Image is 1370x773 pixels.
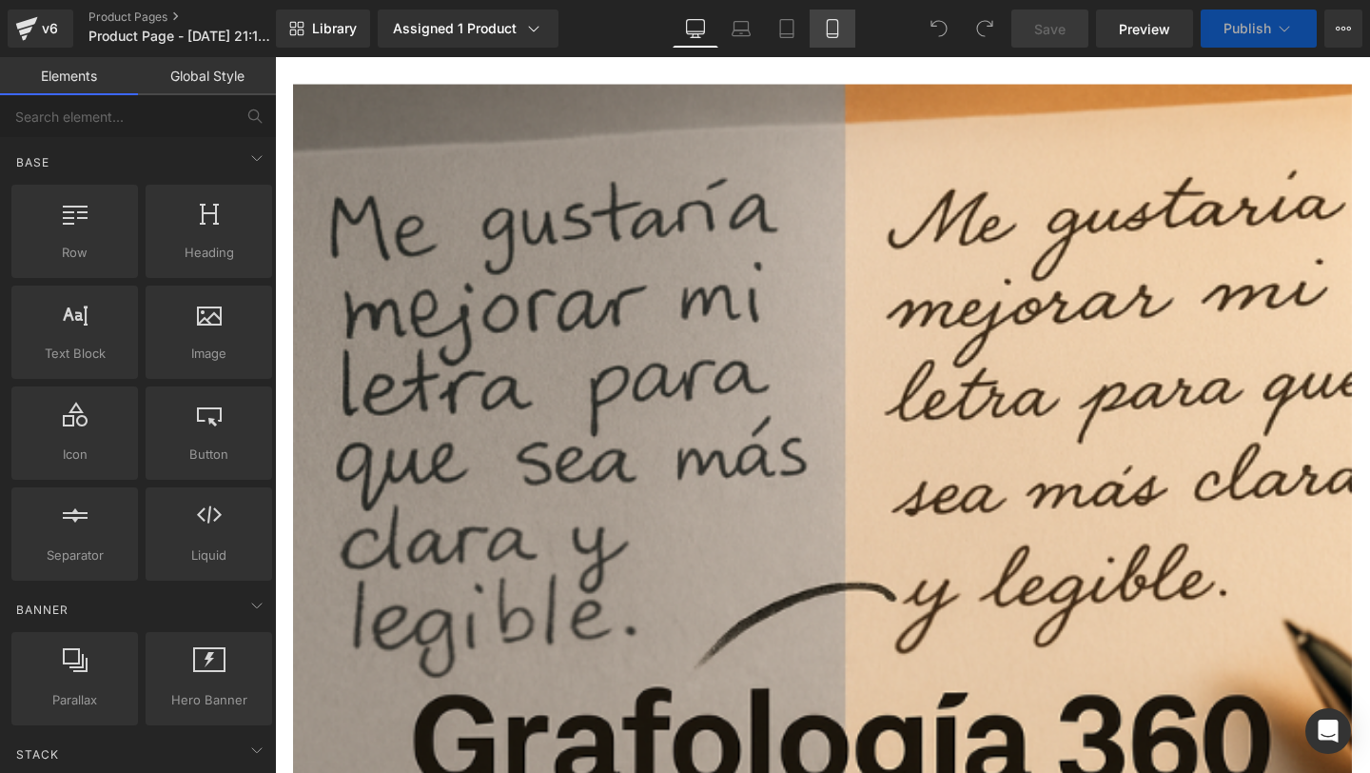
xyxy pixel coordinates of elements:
div: Open Intercom Messenger [1305,708,1351,754]
span: Image [151,344,266,364]
a: New Library [276,10,370,48]
span: Library [312,20,357,37]
a: Product Pages [88,10,307,25]
span: Heading [151,243,266,263]
span: Row [17,243,132,263]
span: Liquid [151,545,266,565]
a: Tablet [764,10,810,48]
a: Desktop [673,10,718,48]
button: Undo [920,10,958,48]
span: Stack [14,745,61,763]
button: Redo [966,10,1004,48]
span: Parallax [17,690,132,710]
span: Product Page - [DATE] 21:18:06 [88,29,271,44]
span: Save [1034,19,1066,39]
button: Publish [1201,10,1317,48]
a: Preview [1096,10,1193,48]
button: More [1324,10,1362,48]
span: Text Block [17,344,132,364]
span: Hero Banner [151,690,266,710]
span: Separator [17,545,132,565]
a: Laptop [718,10,764,48]
div: Assigned 1 Product [393,19,543,38]
a: Global Style [138,57,276,95]
span: Banner [14,601,70,619]
span: Icon [17,445,132,465]
a: Mobile [810,10,855,48]
span: Publish [1223,21,1271,36]
a: v6 [8,10,73,48]
span: Base [14,153,51,171]
span: Preview [1119,19,1170,39]
div: v6 [38,16,62,41]
span: Button [151,445,266,465]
